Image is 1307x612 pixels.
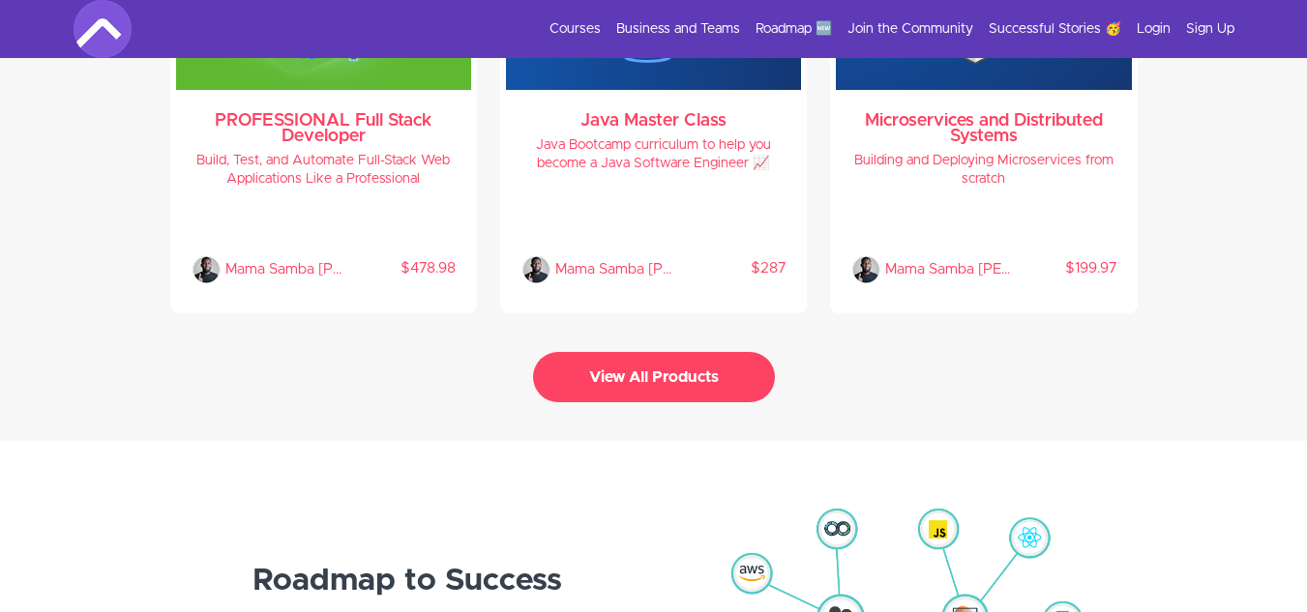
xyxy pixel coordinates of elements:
a: Sign Up [1186,19,1234,39]
p: Mama Samba Braima Nelson [555,255,680,284]
h3: Microservices and Distributed Systems [851,113,1115,144]
button: View All Products [533,352,775,402]
a: Courses [550,19,601,39]
img: Mama Samba Braima Nelson [192,255,221,284]
h4: Build, Test, and Automate Full-Stack Web Applications Like a Professional [192,152,456,189]
h3: Java Master Class [521,113,786,129]
h4: Building and Deploying Microservices from scratch [851,152,1115,189]
strong: Roadmap to Success [252,566,562,597]
p: $478.98 [350,259,456,278]
a: View All Products [533,374,775,384]
a: Business and Teams [616,19,740,39]
p: $287 [680,259,786,278]
a: Login [1137,19,1171,39]
p: $199.97 [1010,259,1115,278]
p: Mama Samba Braima Nelson [225,255,350,284]
a: Successful Stories 🥳 [989,19,1121,39]
p: Mama Samba Braima Nelson [885,255,1010,284]
a: Join the Community [847,19,973,39]
h4: Java Bootcamp curriculum to help you become a Java Software Engineer 📈 [521,136,786,173]
a: Roadmap 🆕 [756,19,832,39]
img: Mama Samba Braima Nelson [851,255,880,284]
img: Mama Samba Braima Nelson [521,255,550,284]
h3: PROFESSIONAL Full Stack Developer [192,113,456,144]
